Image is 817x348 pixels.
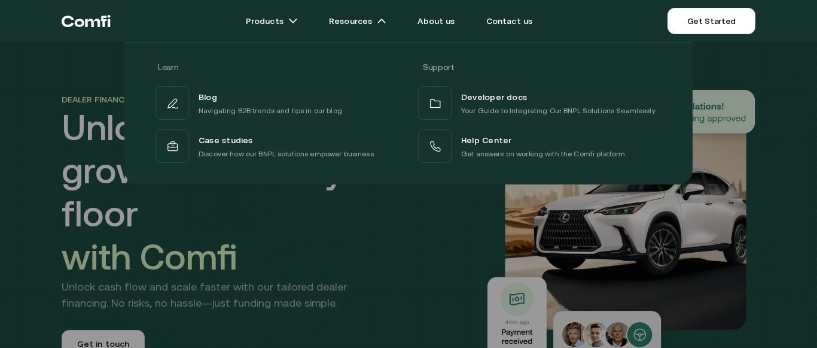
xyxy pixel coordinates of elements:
a: BlogNavigating B2B trends and tips in our blog [153,84,401,122]
a: Return to the top of the Comfi home page [62,3,111,39]
img: arrow icons [288,16,298,26]
a: Help CenterGet answers on working with the Comfi platform. [416,127,664,165]
img: arrow icons [377,16,386,26]
p: Discover how our BNPL solutions empower business [199,148,374,160]
span: Support [423,62,455,72]
p: Your Guide to Integrating Our BNPL Solutions Seamlessly [461,105,656,117]
a: About us [403,9,469,33]
span: Blog [199,89,217,105]
span: Help Center [461,132,511,148]
a: Get Started [667,8,755,34]
a: Contact us [472,9,547,33]
span: Learn [158,62,178,72]
a: Developer docsYour Guide to Integrating Our BNPL Solutions Seamlessly [416,84,664,122]
p: Navigating B2B trends and tips in our blog [199,105,342,117]
span: Case studies [199,132,253,148]
a: Productsarrow icons [231,9,312,33]
p: Get answers on working with the Comfi platform. [461,148,627,160]
a: Resourcesarrow icons [315,9,401,33]
a: Case studiesDiscover how our BNPL solutions empower business [153,127,401,165]
span: Developer docs [461,89,527,105]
